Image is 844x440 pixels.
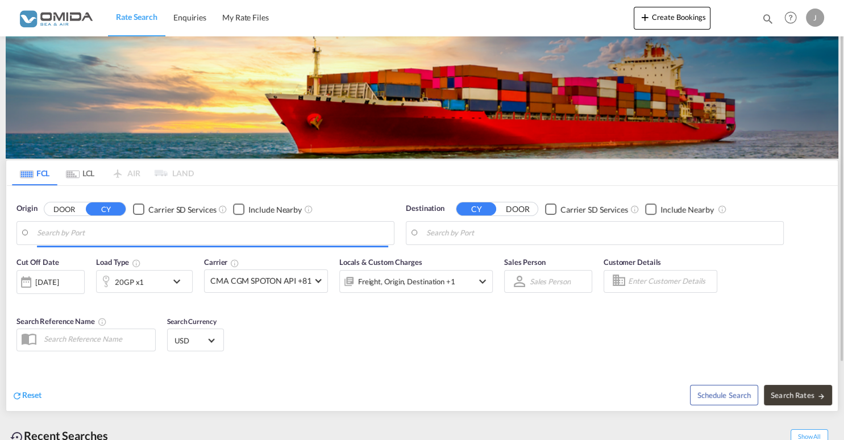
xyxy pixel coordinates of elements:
md-icon: The selected Trucker/Carrierwill be displayed in the rate results If the rates are from another f... [230,259,239,268]
div: J [806,9,824,27]
div: Freight Origin Destination Factory Stuffingicon-chevron-down [339,270,493,293]
div: icon-magnify [762,13,774,30]
input: Enter Customer Details [628,273,713,290]
button: Note: By default Schedule search will only considerorigin ports, destination ports and cut off da... [690,385,758,405]
div: [DATE] [16,270,85,294]
span: Help [781,8,800,27]
md-checkbox: Checkbox No Ink [133,203,216,215]
div: [DATE] [35,277,59,287]
span: Sales Person [504,258,546,267]
div: Origin DOOR CY Checkbox No InkUnchecked: Search for CY (Container Yard) services for all selected... [6,186,838,411]
div: Help [781,8,806,28]
span: Search Reference Name [16,317,107,326]
div: 20GP x1icon-chevron-down [96,270,193,293]
md-tab-item: FCL [12,160,57,185]
span: My Rate Files [222,13,269,22]
md-icon: Unchecked: Search for CY (Container Yard) services for all selected carriers.Checked : Search for... [218,205,227,214]
md-select: Sales Person [529,273,572,289]
span: Customer Details [604,258,661,267]
span: Rate Search [116,12,157,22]
md-icon: icon-information-outline [132,259,141,268]
span: Cut Off Date [16,258,59,267]
md-icon: icon-chevron-down [170,275,189,288]
span: Enquiries [173,13,206,22]
md-icon: Unchecked: Search for CY (Container Yard) services for all selected carriers.Checked : Search for... [630,205,639,214]
md-icon: Unchecked: Ignores neighbouring ports when fetching rates.Checked : Includes neighbouring ports w... [717,205,726,214]
div: Carrier SD Services [148,204,216,215]
md-icon: icon-refresh [12,391,22,401]
span: Search Currency [167,317,217,326]
div: Freight Origin Destination Factory Stuffing [358,273,455,289]
div: Include Nearby [248,204,302,215]
md-icon: icon-plus 400-fg [638,10,652,24]
button: DOOR [44,202,84,215]
span: USD [174,335,206,346]
md-icon: icon-arrow-right [817,392,825,400]
span: Carrier [204,258,239,267]
img: 459c566038e111ed959c4fc4f0a4b274.png [17,5,94,31]
div: 20GP x1 [115,274,144,290]
md-icon: icon-magnify [762,13,774,25]
span: CMA CGM SPOTON API +81 [210,275,311,287]
md-icon: icon-chevron-down [476,275,489,288]
button: Search Ratesicon-arrow-right [764,385,832,405]
span: Locals & Custom Charges [339,258,422,267]
md-checkbox: Checkbox No Ink [645,203,714,215]
input: Search by Port [426,225,778,242]
input: Search Reference Name [38,330,155,347]
div: Carrier SD Services [560,204,628,215]
md-checkbox: Checkbox No Ink [545,203,628,215]
md-icon: Unchecked: Ignores neighbouring ports when fetching rates.Checked : Includes neighbouring ports w... [304,205,313,214]
md-pagination-wrapper: Use the left and right arrow keys to navigate between tabs [12,160,194,185]
input: Search by Port [37,225,388,242]
span: Origin [16,203,37,214]
button: icon-plus 400-fgCreate Bookings [634,7,710,30]
md-icon: Your search will be saved by the below given name [98,317,107,326]
md-select: Select Currency: $ USDUnited States Dollar [173,332,218,348]
button: DOOR [498,202,538,215]
md-checkbox: Checkbox No Ink [233,203,302,215]
span: Search Rates [771,391,825,400]
md-tab-item: LCL [57,160,103,185]
md-datepicker: Select [16,292,25,308]
div: icon-refreshReset [12,389,41,402]
button: CY [456,202,496,215]
button: CY [86,202,126,215]
span: Reset [22,390,41,400]
span: Load Type [96,258,141,267]
span: Destination [406,203,444,214]
div: Include Nearby [660,204,714,215]
img: LCL+%26+FCL+BACKGROUND.png [6,36,838,159]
